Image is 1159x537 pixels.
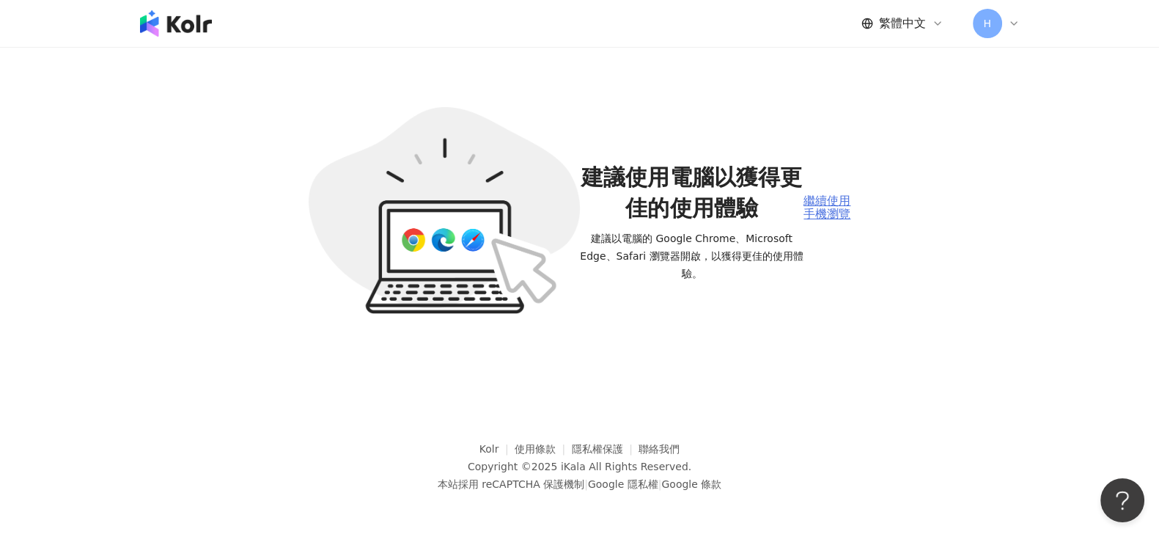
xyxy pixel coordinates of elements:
[661,478,721,490] a: Google 條款
[515,443,572,455] a: 使用條款
[803,194,850,222] div: 繼續使用手機瀏覽
[468,461,691,472] div: Copyright © 2025 All Rights Reserved.
[588,478,658,490] a: Google 隱私權
[580,162,804,224] span: 建議使用電腦以獲得更佳的使用體驗
[1100,478,1144,522] iframe: Help Scout Beacon - Open
[879,15,926,32] span: 繁體中文
[639,443,680,455] a: 聯絡我們
[438,475,721,493] span: 本站採用 reCAPTCHA 保護機制
[658,478,662,490] span: |
[309,107,580,314] img: unsupported-rwd
[572,443,639,455] a: 隱私權保護
[584,478,588,490] span: |
[479,443,515,455] a: Kolr
[561,461,586,472] a: iKala
[580,230,804,282] span: 建議以電腦的 Google Chrome、Microsoft Edge、Safari 瀏覽器開啟，以獲得更佳的使用體驗。
[140,10,212,37] img: logo
[983,15,991,32] span: H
